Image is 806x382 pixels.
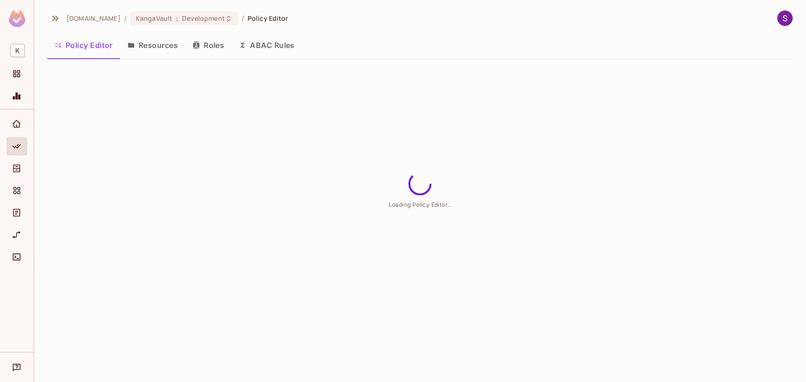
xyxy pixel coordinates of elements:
span: the active workspace [67,14,121,23]
span: KangaVault [136,14,172,23]
div: URL Mapping [6,226,27,244]
img: Shashank KS [777,11,793,26]
span: K [10,44,25,57]
div: Help & Updates [6,358,27,376]
img: SReyMgAAAABJRU5ErkJggg== [9,10,25,27]
span: Development [182,14,224,23]
div: Audit Log [6,203,27,222]
li: / [242,14,244,23]
div: Monitoring [6,87,27,105]
div: Policy [6,137,27,155]
li: / [124,14,127,23]
div: Home [6,115,27,133]
div: Directory [6,159,27,178]
span: Loading Policy Editor... [389,201,452,208]
div: Projects [6,65,27,83]
div: Elements [6,181,27,200]
div: Workspace: kangasys.com [6,40,27,61]
span: Policy Editor [248,14,288,23]
button: Resources [120,34,185,57]
button: ABAC Rules [231,34,302,57]
span: : [176,15,179,22]
button: Policy Editor [47,34,120,57]
div: Connect [6,248,27,266]
button: Roles [185,34,231,57]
